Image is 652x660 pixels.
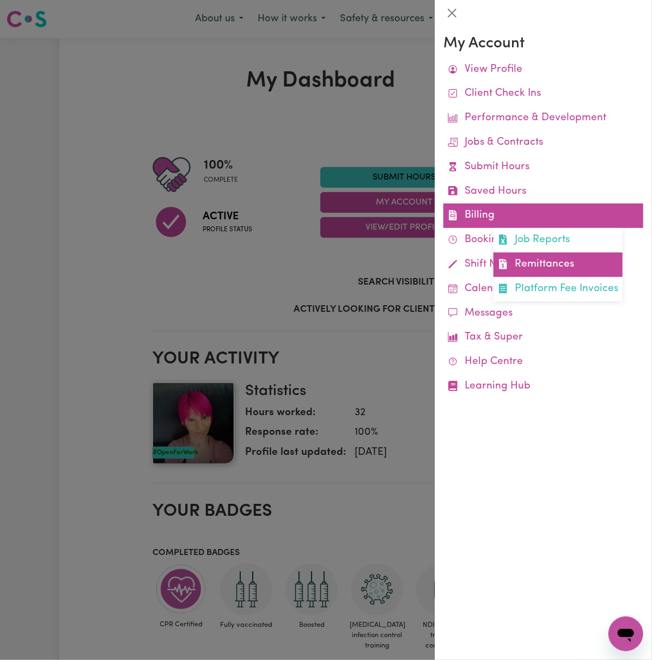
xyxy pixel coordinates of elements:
a: Help Centre [443,350,643,374]
a: Client Check Ins [443,82,643,106]
button: Close [443,4,461,22]
a: Learning Hub [443,374,643,399]
a: Job Reports [493,228,623,252]
a: Jobs & Contracts [443,131,643,155]
a: BillingJob ReportsRemittancesPlatform Fee Invoices [443,203,643,228]
a: Bookings [443,228,643,252]
h3: My Account [443,35,643,53]
a: View Profile [443,58,643,82]
a: Tax & Super [443,325,643,350]
a: Performance & Development [443,106,643,131]
a: Calendar [443,277,643,301]
iframe: Button to launch messaging window [608,616,643,651]
a: Shift Notes [443,252,643,277]
a: Messages [443,301,643,326]
a: Remittances [493,252,623,277]
a: Submit Hours [443,155,643,180]
a: Saved Hours [443,180,643,204]
a: Platform Fee Invoices [493,277,623,301]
